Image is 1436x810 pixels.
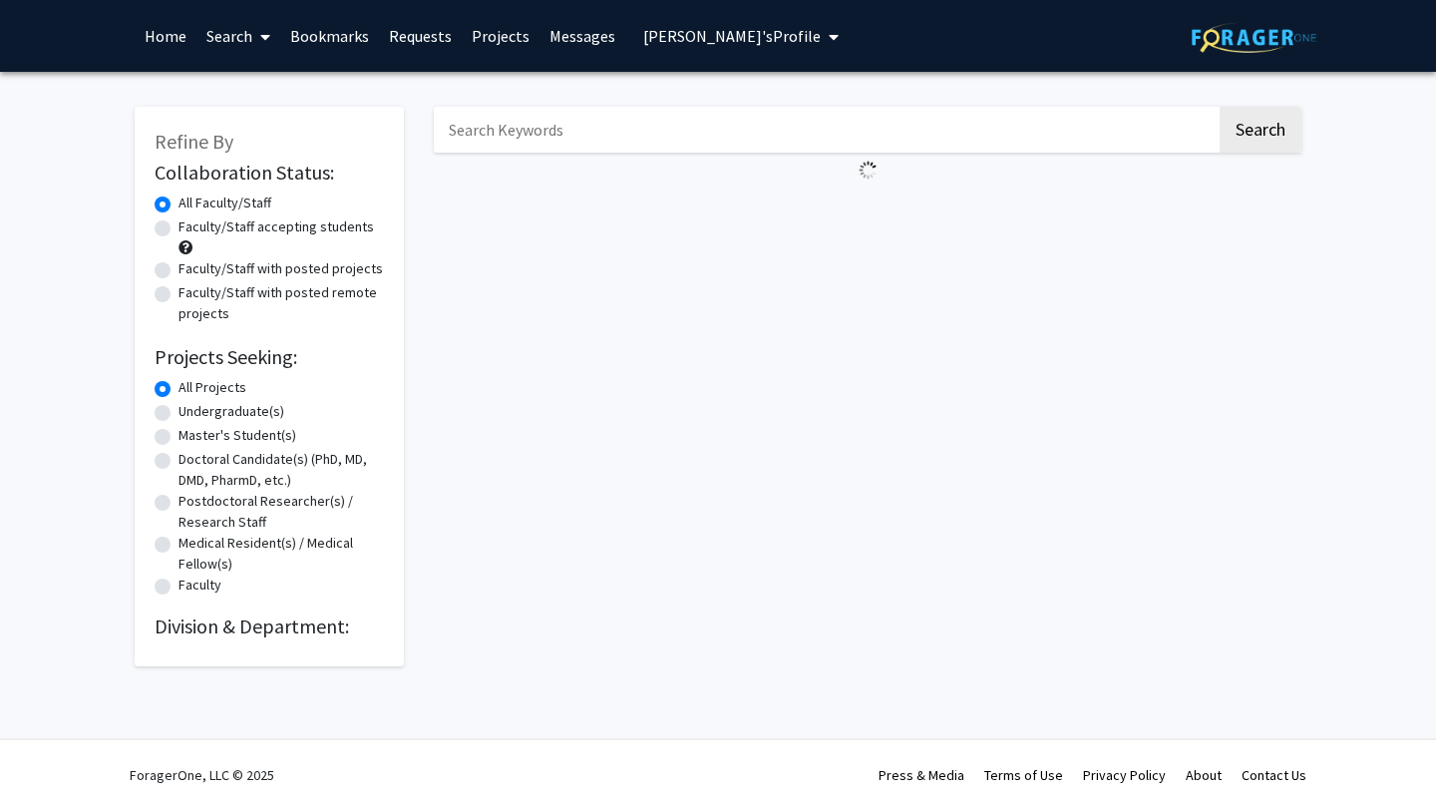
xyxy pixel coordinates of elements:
a: Press & Media [879,766,964,784]
img: ForagerOne Logo [1192,22,1316,53]
label: Faculty [179,575,221,596]
label: Faculty/Staff with posted projects [179,258,383,279]
a: Terms of Use [984,766,1063,784]
img: Loading [851,153,886,188]
a: Contact Us [1242,766,1306,784]
a: Requests [379,1,462,71]
label: Faculty/Staff accepting students [179,216,374,237]
label: Medical Resident(s) / Medical Fellow(s) [179,533,384,575]
h2: Division & Department: [155,614,384,638]
a: Home [135,1,196,71]
a: Projects [462,1,539,71]
label: Doctoral Candidate(s) (PhD, MD, DMD, PharmD, etc.) [179,449,384,491]
a: Bookmarks [280,1,379,71]
label: All Faculty/Staff [179,193,271,213]
div: ForagerOne, LLC © 2025 [130,740,274,810]
a: Messages [539,1,625,71]
input: Search Keywords [434,107,1217,153]
h2: Collaboration Status: [155,161,384,185]
label: Undergraduate(s) [179,401,284,422]
a: About [1186,766,1222,784]
iframe: Chat [15,720,85,795]
nav: Page navigation [434,188,1301,233]
a: Privacy Policy [1083,766,1166,784]
button: Search [1220,107,1301,153]
h2: Projects Seeking: [155,345,384,369]
a: Search [196,1,280,71]
label: Postdoctoral Researcher(s) / Research Staff [179,491,384,533]
span: [PERSON_NAME]'s Profile [643,26,821,46]
label: Faculty/Staff with posted remote projects [179,282,384,324]
label: Master's Student(s) [179,425,296,446]
label: All Projects [179,377,246,398]
span: Refine By [155,129,233,154]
